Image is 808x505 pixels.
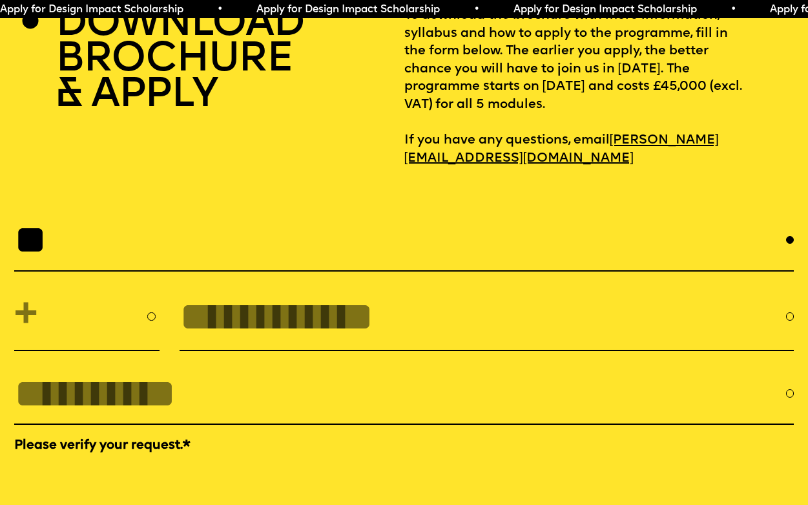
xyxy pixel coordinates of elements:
[404,7,794,167] p: To download the brochure with more information, syllabus and how to apply to the programme, fill ...
[14,437,794,455] label: Please verify your request.
[473,5,479,15] span: •
[404,128,719,170] a: [PERSON_NAME][EMAIL_ADDRESS][DOMAIN_NAME]
[56,7,304,113] h2: DOWNLOAD BROCHURE & APPLY
[730,5,736,15] span: •
[217,5,223,15] span: •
